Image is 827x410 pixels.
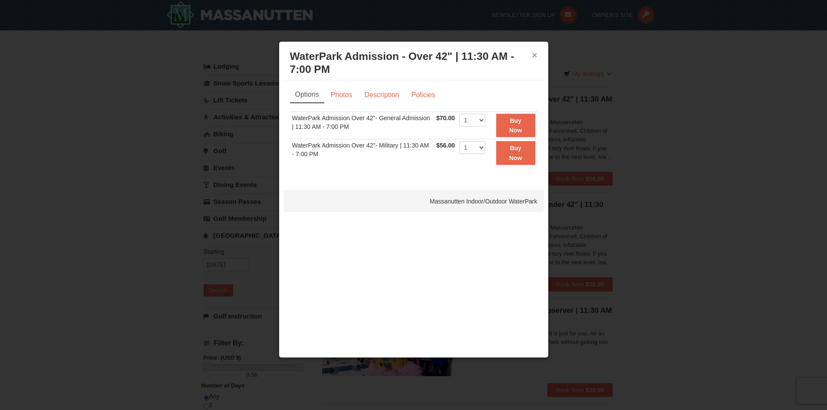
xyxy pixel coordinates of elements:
[496,141,535,165] button: Buy Now
[436,142,455,149] span: $56.00
[405,87,441,103] a: Policies
[509,117,522,134] strong: Buy Now
[290,139,435,167] td: WaterPark Admission Over 42"- Military | 11:30 AM - 7:00 PM
[325,87,358,103] a: Photos
[283,190,544,212] div: Massanutten Indoor/Outdoor WaterPark
[290,112,435,139] td: WaterPark Admission Over 42"- General Admission | 11:30 AM - 7:00 PM
[532,51,537,59] button: ×
[359,87,405,103] a: Description
[509,144,522,161] strong: Buy Now
[290,87,324,103] a: Options
[290,50,537,76] h3: WaterPark Admission - Over 42" | 11:30 AM - 7:00 PM
[496,114,535,138] button: Buy Now
[436,115,455,121] span: $70.00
